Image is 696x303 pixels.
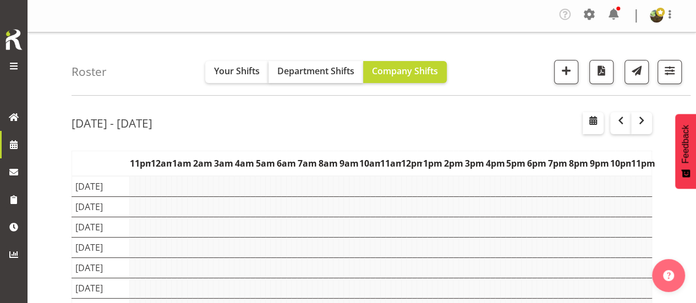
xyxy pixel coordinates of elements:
[650,9,663,23] img: filipo-iupelid4dee51ae661687a442d92e36fb44151.png
[554,60,578,84] button: Add a new shift
[527,151,547,177] th: 6pm
[363,61,447,83] button: Company Shifts
[3,27,25,52] img: Rosterit icon logo
[268,61,363,83] button: Department Shifts
[130,151,151,177] th: 11pm
[589,151,610,177] th: 9pm
[506,151,527,177] th: 5pm
[276,151,297,177] th: 6am
[297,151,317,177] th: 7am
[547,151,568,177] th: 7pm
[372,65,438,77] span: Company Shifts
[663,270,674,281] img: help-xxl-2.png
[277,65,354,77] span: Department Shifts
[610,151,631,177] th: 10pm
[205,61,268,83] button: Your Shifts
[485,151,506,177] th: 4pm
[72,278,130,299] td: [DATE]
[151,151,172,177] th: 12am
[380,151,401,177] th: 11am
[72,217,130,238] td: [DATE]
[568,151,589,177] th: 8pm
[72,238,130,258] td: [DATE]
[72,176,130,197] td: [DATE]
[213,151,234,177] th: 3am
[624,60,649,84] button: Send a list of all shifts for the selected filtered period to all rostered employees.
[631,151,651,177] th: 11pm
[422,151,443,177] th: 1pm
[193,151,213,177] th: 2am
[338,151,359,177] th: 9am
[317,151,338,177] th: 8am
[72,65,107,78] h4: Roster
[675,114,696,189] button: Feedback - Show survey
[72,116,152,130] h2: [DATE] - [DATE]
[234,151,255,177] th: 4am
[657,60,682,84] button: Filter Shifts
[172,151,193,177] th: 1am
[464,151,485,177] th: 3pm
[359,151,380,177] th: 10am
[583,112,604,134] button: Select a specific date within the roster.
[72,258,130,278] td: [DATE]
[72,197,130,217] td: [DATE]
[681,125,690,163] span: Feedback
[214,65,260,77] span: Your Shifts
[255,151,276,177] th: 5am
[443,151,464,177] th: 2pm
[401,151,422,177] th: 12pm
[589,60,613,84] button: Download a PDF of the roster according to the set date range.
